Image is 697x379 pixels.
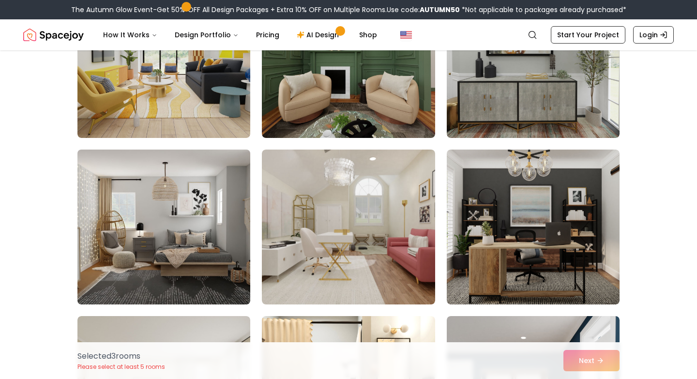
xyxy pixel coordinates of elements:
[460,5,626,15] span: *Not applicable to packages already purchased*
[77,350,165,362] p: Selected 3 room s
[23,25,84,45] a: Spacejoy
[289,25,349,45] a: AI Design
[167,25,246,45] button: Design Portfolio
[95,25,385,45] nav: Main
[71,5,626,15] div: The Autumn Glow Event-Get 50% OFF All Design Packages + Extra 10% OFF on Multiple Rooms.
[387,5,460,15] span: Use code:
[77,363,165,371] p: Please select at least 5 rooms
[248,25,287,45] a: Pricing
[551,26,625,44] a: Start Your Project
[23,19,674,50] nav: Global
[400,29,412,41] img: United States
[73,146,255,308] img: Room room-37
[351,25,385,45] a: Shop
[262,150,435,304] img: Room room-38
[447,150,620,304] img: Room room-39
[420,5,460,15] b: AUTUMN50
[23,25,84,45] img: Spacejoy Logo
[95,25,165,45] button: How It Works
[633,26,674,44] a: Login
